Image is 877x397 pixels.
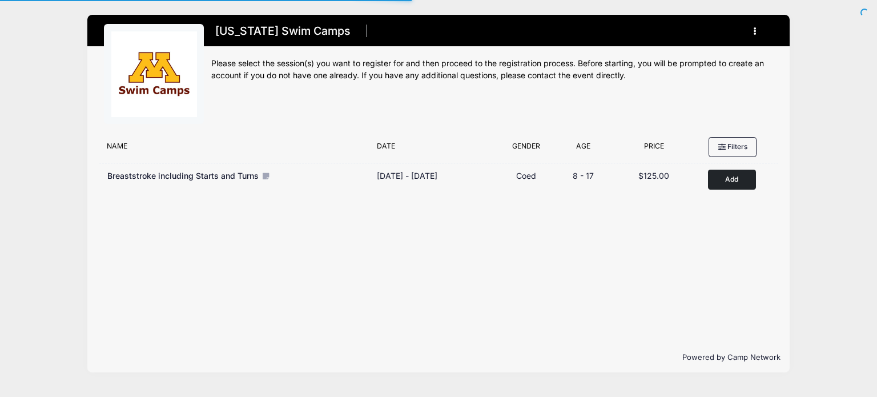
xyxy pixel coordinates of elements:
[708,170,756,190] button: Add
[553,141,614,157] div: Age
[614,141,695,157] div: Price
[638,171,669,181] span: $125.00
[371,141,499,157] div: Date
[709,137,757,157] button: Filters
[111,31,197,117] img: logo
[377,170,437,182] div: [DATE] - [DATE]
[102,141,371,157] div: Name
[96,352,781,363] p: Powered by Camp Network
[573,171,594,181] span: 8 - 17
[211,21,354,41] h1: [US_STATE] Swim Camps
[516,171,536,181] span: Coed
[107,171,259,181] span: Breaststroke including Starts and Turns
[499,141,553,157] div: Gender
[211,58,773,82] div: Please select the session(s) you want to register for and then proceed to the registration proces...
